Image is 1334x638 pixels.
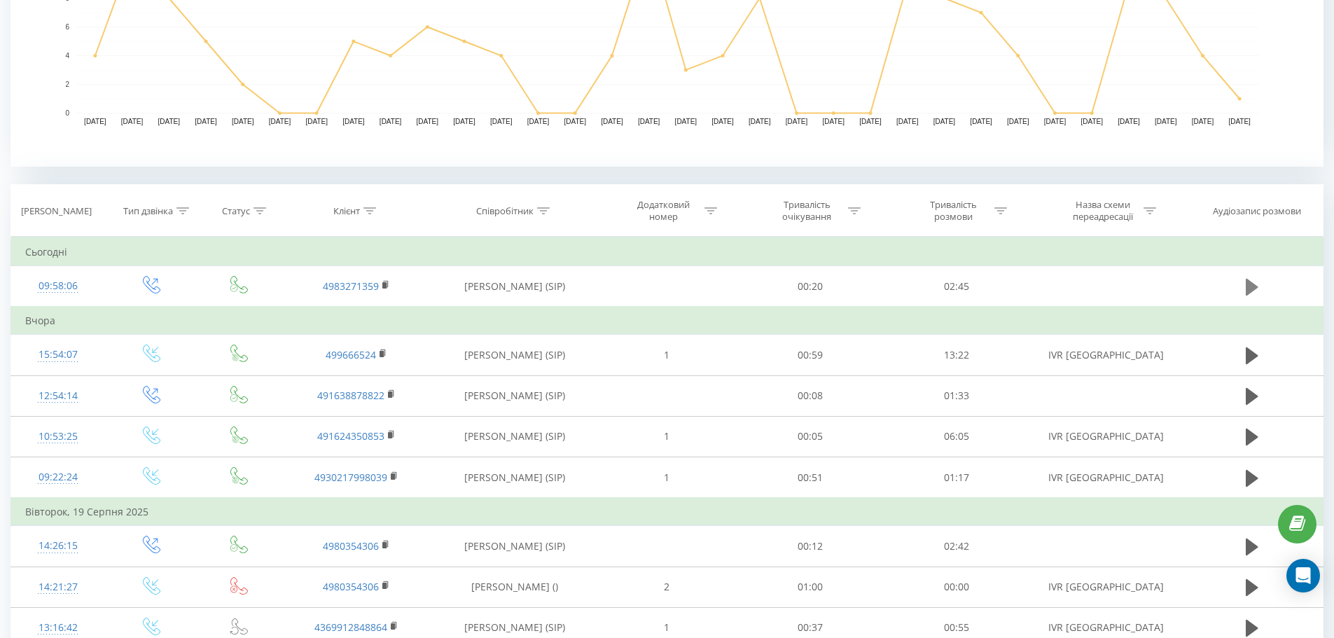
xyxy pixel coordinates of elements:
[25,464,90,491] div: 09:22:24
[597,335,737,375] td: 1
[65,23,69,31] text: 6
[323,539,379,553] a: 4980354306
[121,118,144,125] text: [DATE]
[597,457,737,499] td: 1
[1030,416,1182,457] td: IVR [GEOGRAPHIC_DATA]
[564,118,586,125] text: [DATE]
[25,532,90,560] div: 14:26:15
[859,118,882,125] text: [DATE]
[21,205,92,217] div: [PERSON_NAME]
[711,118,734,125] text: [DATE]
[490,118,513,125] text: [DATE]
[323,580,379,593] a: 4980354306
[1030,335,1182,375] td: IVR [GEOGRAPHIC_DATA]
[342,118,365,125] text: [DATE]
[1065,199,1140,223] div: Назва схеми переадресації
[1044,118,1066,125] text: [DATE]
[222,205,250,217] div: Статус
[269,118,291,125] text: [DATE]
[25,382,90,410] div: 12:54:14
[1155,118,1177,125] text: [DATE]
[314,471,387,484] a: 4930217998039
[737,335,884,375] td: 00:59
[25,574,90,601] div: 14:21:27
[11,307,1323,335] td: Вчора
[158,118,181,125] text: [DATE]
[884,567,1030,607] td: 00:00
[822,118,845,125] text: [DATE]
[786,118,808,125] text: [DATE]
[675,118,697,125] text: [DATE]
[601,118,623,125] text: [DATE]
[884,526,1030,567] td: 02:42
[933,118,956,125] text: [DATE]
[884,457,1030,499] td: 01:17
[737,375,884,416] td: 00:08
[453,118,475,125] text: [DATE]
[305,118,328,125] text: [DATE]
[326,348,376,361] a: 499666524
[1192,118,1214,125] text: [DATE]
[333,205,360,217] div: Клієнт
[1030,457,1182,499] td: IVR [GEOGRAPHIC_DATA]
[317,429,384,443] a: 491624350853
[433,526,597,567] td: [PERSON_NAME] (SIP)
[1007,118,1029,125] text: [DATE]
[737,457,884,499] td: 00:51
[527,118,550,125] text: [DATE]
[433,416,597,457] td: [PERSON_NAME] (SIP)
[896,118,919,125] text: [DATE]
[476,205,534,217] div: Співробітник
[433,567,597,607] td: [PERSON_NAME] ()
[314,620,387,634] a: 4369912848864
[25,272,90,300] div: 09:58:06
[770,199,845,223] div: Тривалість очікування
[84,118,106,125] text: [DATE]
[232,118,254,125] text: [DATE]
[597,416,737,457] td: 1
[884,416,1030,457] td: 06:05
[1118,118,1140,125] text: [DATE]
[25,341,90,368] div: 15:54:07
[433,266,597,307] td: [PERSON_NAME] (SIP)
[737,266,884,307] td: 00:20
[11,238,1323,266] td: Сьогодні
[323,279,379,293] a: 4983271359
[1030,567,1182,607] td: IVR [GEOGRAPHIC_DATA]
[195,118,217,125] text: [DATE]
[638,118,660,125] text: [DATE]
[65,52,69,60] text: 4
[11,498,1323,526] td: Вівторок, 19 Серпня 2025
[433,335,597,375] td: [PERSON_NAME] (SIP)
[417,118,439,125] text: [DATE]
[1213,205,1301,217] div: Аудіозапис розмови
[916,199,991,223] div: Тривалість розмови
[884,335,1030,375] td: 13:22
[433,375,597,416] td: [PERSON_NAME] (SIP)
[65,81,69,88] text: 2
[737,416,884,457] td: 00:05
[1081,118,1104,125] text: [DATE]
[970,118,992,125] text: [DATE]
[25,423,90,450] div: 10:53:25
[380,118,402,125] text: [DATE]
[317,389,384,402] a: 491638878822
[1228,118,1251,125] text: [DATE]
[1286,559,1320,592] div: Open Intercom Messenger
[737,567,884,607] td: 01:00
[884,266,1030,307] td: 02:45
[597,567,737,607] td: 2
[65,109,69,117] text: 0
[123,205,173,217] div: Тип дзвінка
[749,118,771,125] text: [DATE]
[884,375,1030,416] td: 01:33
[737,526,884,567] td: 00:12
[433,457,597,499] td: [PERSON_NAME] (SIP)
[626,199,701,223] div: Додатковий номер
